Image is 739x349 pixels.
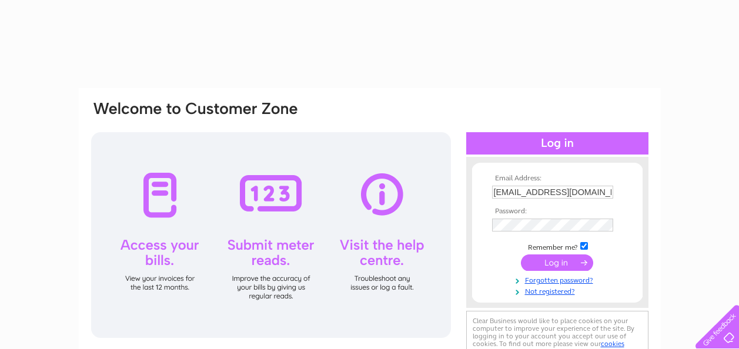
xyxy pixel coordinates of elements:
a: Not registered? [492,285,626,296]
input: Submit [521,254,593,271]
a: Forgotten password? [492,274,626,285]
td: Remember me? [489,240,626,252]
th: Email Address: [489,174,626,183]
th: Password: [489,207,626,216]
